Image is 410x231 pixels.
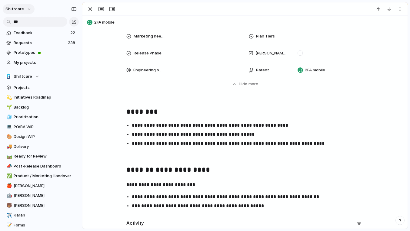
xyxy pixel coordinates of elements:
a: Projects [3,83,79,92]
span: 22 [70,30,76,36]
span: Prototypes [14,50,77,56]
span: Release Phase [134,50,162,56]
a: 📝Forms [3,221,79,230]
button: 🤖 [5,193,12,199]
div: 🎨 [6,133,11,140]
a: Prototypes [3,48,79,57]
span: [PERSON_NAME] Watching [255,50,288,56]
button: 🧊 [5,114,12,120]
div: ✅ [6,173,11,180]
div: 🛤️ [6,153,11,160]
button: Shiftcare [3,72,79,81]
a: 🤖[PERSON_NAME] [3,191,79,200]
div: 🐻 [6,202,11,209]
button: 🍎 [5,183,12,189]
span: Initiatives Roadmap [14,94,77,100]
span: Product / Marketing Handover [14,173,77,179]
a: 🧊Prioritization [3,112,79,122]
span: PO/BA WIP [14,124,77,130]
div: 🍎 [6,182,11,189]
button: 🌱 [5,104,12,110]
span: My projects [14,60,77,66]
span: [PERSON_NAME] [14,203,77,209]
span: [PERSON_NAME] [14,183,77,189]
a: Requests238 [3,38,79,47]
a: Feedback22 [3,28,79,37]
span: [PERSON_NAME] [14,193,77,199]
a: My projects [3,58,79,67]
div: 📣 [6,163,11,170]
span: Marketing needed [134,33,165,39]
span: 2FA mobile [94,19,405,25]
button: 📝 [5,222,12,228]
div: 🚚 [6,143,11,150]
span: Requests [14,40,66,46]
a: 💫Initiatives Roadmap [3,93,79,102]
button: 🛤️ [5,153,12,159]
span: Post-Release Dashboard [14,163,77,169]
div: 🧊 [6,114,11,121]
button: 💻 [5,124,12,130]
a: 🌱Backlog [3,103,79,112]
a: 🍎[PERSON_NAME] [3,181,79,190]
span: Delivery [14,144,77,150]
button: 💫 [5,94,12,100]
div: 🤖 [6,192,11,199]
span: Plan Tiers [256,33,275,39]
div: 🌱 [6,104,11,111]
div: 💫 [6,94,11,101]
span: Design WIP [14,134,77,140]
a: 📣Post-Release Dashboard [3,162,79,171]
span: Projects [14,85,77,91]
a: 🛤️Ready for Review [3,152,79,161]
button: 🚚 [5,144,12,150]
div: 📝 [6,222,11,229]
span: Parent [256,67,269,73]
a: 💻PO/BA WIP [3,122,79,132]
a: 🐻[PERSON_NAME] [3,201,79,210]
button: 2FA mobile [85,18,405,27]
span: Shiftcare [14,73,32,80]
h2: Activity [126,220,144,227]
a: ✅Product / Marketing Handover [3,171,79,181]
span: shiftcare [5,6,24,12]
span: Karan [14,212,77,218]
a: 🚚Delivery [3,142,79,151]
span: Prioritization [14,114,77,120]
div: ✈️ [6,212,11,219]
button: ✅ [5,173,12,179]
button: 🐻 [5,203,12,209]
span: Ready for Review [14,153,77,159]
button: 📣 [5,163,12,169]
button: shiftcare [3,4,35,14]
span: more [248,81,258,87]
span: 2FA mobile [305,67,325,73]
span: 238 [68,40,76,46]
div: 💻 [6,123,11,130]
button: Hidemore [126,79,364,89]
button: 🎨 [5,134,12,140]
a: ✈️Karan [3,211,79,220]
span: Forms [14,222,77,228]
span: Feedback [14,30,68,36]
a: 🎨Design WIP [3,132,79,141]
span: Engineering owner [133,67,165,73]
span: Backlog [14,104,77,110]
button: ✈️ [5,212,12,218]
